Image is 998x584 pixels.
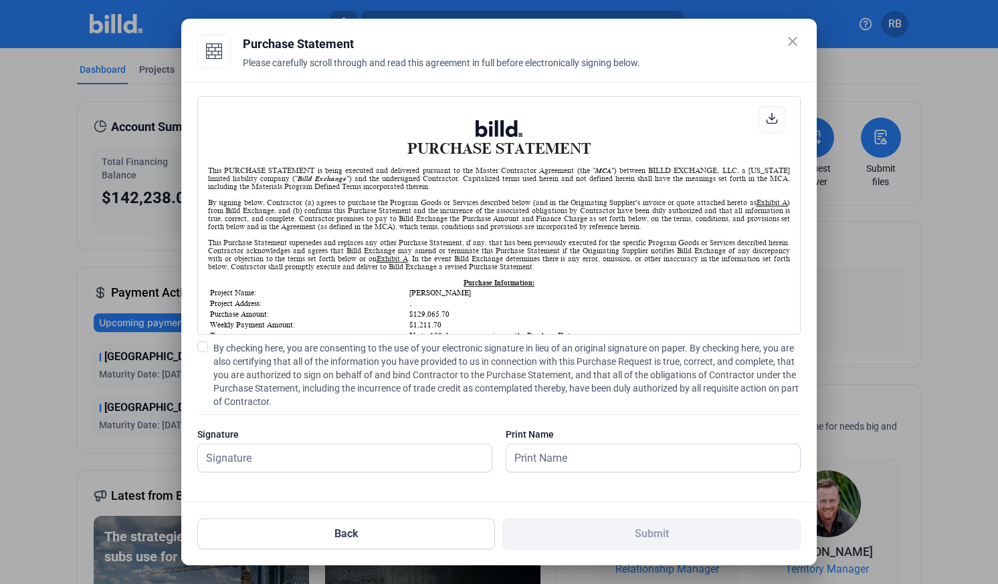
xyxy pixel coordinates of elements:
[503,519,801,549] button: Submit
[208,120,790,157] h1: PURCHASE STATEMENT
[243,35,801,53] div: Purchase Statement
[377,255,408,263] u: Exhibit A
[209,288,407,297] td: Project Name:
[208,166,790,190] div: This PURCHASE STATEMENT is being executed and delivered pursuant to the Master Contractor Agreeme...
[298,174,346,182] i: Billd Exchange
[409,309,789,319] td: $129,065.70
[595,166,611,174] i: MCA
[506,428,801,441] div: Print Name
[409,299,789,308] td: ,
[209,309,407,319] td: Purchase Amount:
[197,519,495,549] button: Back
[243,56,801,86] div: Please carefully scroll through and read this agreement in full before electronically signing below.
[409,288,789,297] td: [PERSON_NAME]
[197,428,492,441] div: Signature
[208,239,790,271] div: This Purchase Statement supersedes and replaces any other Purchase Statement, if any, that has be...
[209,320,407,329] td: Weekly Payment Amount:
[506,444,785,472] input: Print Name
[198,444,477,472] input: Signature
[785,33,801,49] mat-icon: close
[208,198,790,231] div: By signing below, Contractor (a) agrees to purchase the Program Goods or Services described below...
[464,279,534,287] u: Purchase Information:
[209,299,407,308] td: Project Address:
[209,331,407,340] td: Term:
[409,320,789,329] td: $1,211.70
[213,341,801,408] span: By checking here, you are consenting to the use of your electronic signature in lieu of an origin...
[757,198,787,206] u: Exhibit A
[409,331,789,340] td: Up to 120 days, commencing on the Purchase Date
